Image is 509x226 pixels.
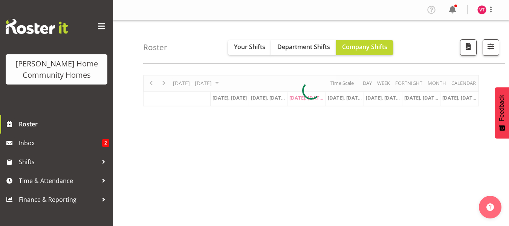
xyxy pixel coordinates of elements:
span: Your Shifts [234,43,265,51]
div: [PERSON_NAME] Home Community Homes [13,58,100,81]
span: Department Shifts [277,43,330,51]
span: 2 [102,139,109,147]
button: Download a PDF of the roster according to the set date range. [460,39,477,56]
img: Rosterit website logo [6,19,68,34]
span: Company Shifts [342,43,387,51]
img: help-xxl-2.png [486,203,494,211]
span: Time & Attendance [19,175,98,186]
img: vanessa-thornley8527.jpg [477,5,486,14]
button: Your Shifts [228,40,271,55]
button: Company Shifts [336,40,393,55]
span: Finance & Reporting [19,194,98,205]
span: Roster [19,118,109,130]
button: Feedback - Show survey [495,87,509,138]
span: Inbox [19,137,102,149]
button: Filter Shifts [483,39,499,56]
h4: Roster [143,43,167,52]
button: Department Shifts [271,40,336,55]
span: Shifts [19,156,98,168]
span: Feedback [498,95,505,121]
